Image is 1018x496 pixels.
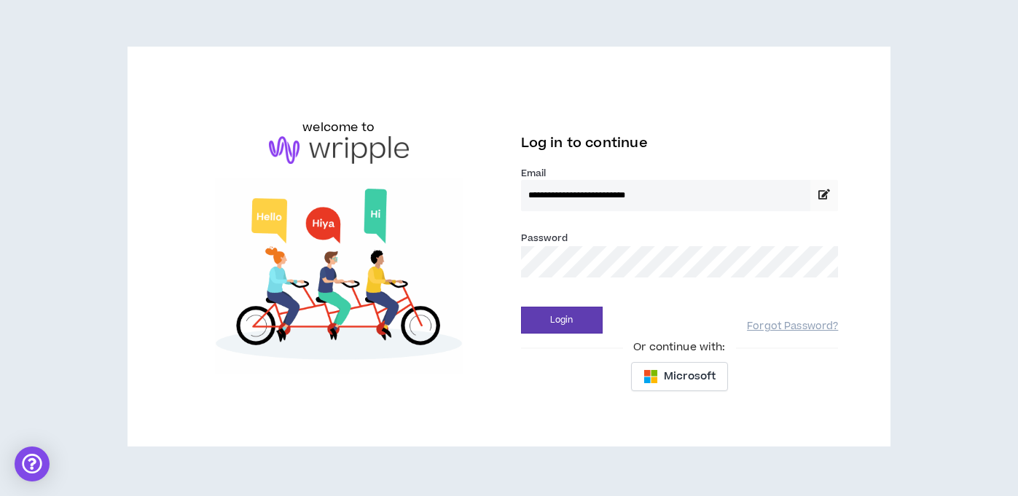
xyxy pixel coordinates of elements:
[631,362,728,391] button: Microsoft
[521,134,648,152] span: Log in to continue
[180,178,498,374] img: Welcome to Wripple
[521,167,839,180] label: Email
[521,232,568,245] label: Password
[521,307,603,334] button: Login
[664,369,716,385] span: Microsoft
[15,446,50,481] div: Open Intercom Messenger
[747,320,838,334] a: Forgot Password?
[269,136,409,164] img: logo-brand.png
[302,119,375,136] h6: welcome to
[623,339,735,355] span: Or continue with:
